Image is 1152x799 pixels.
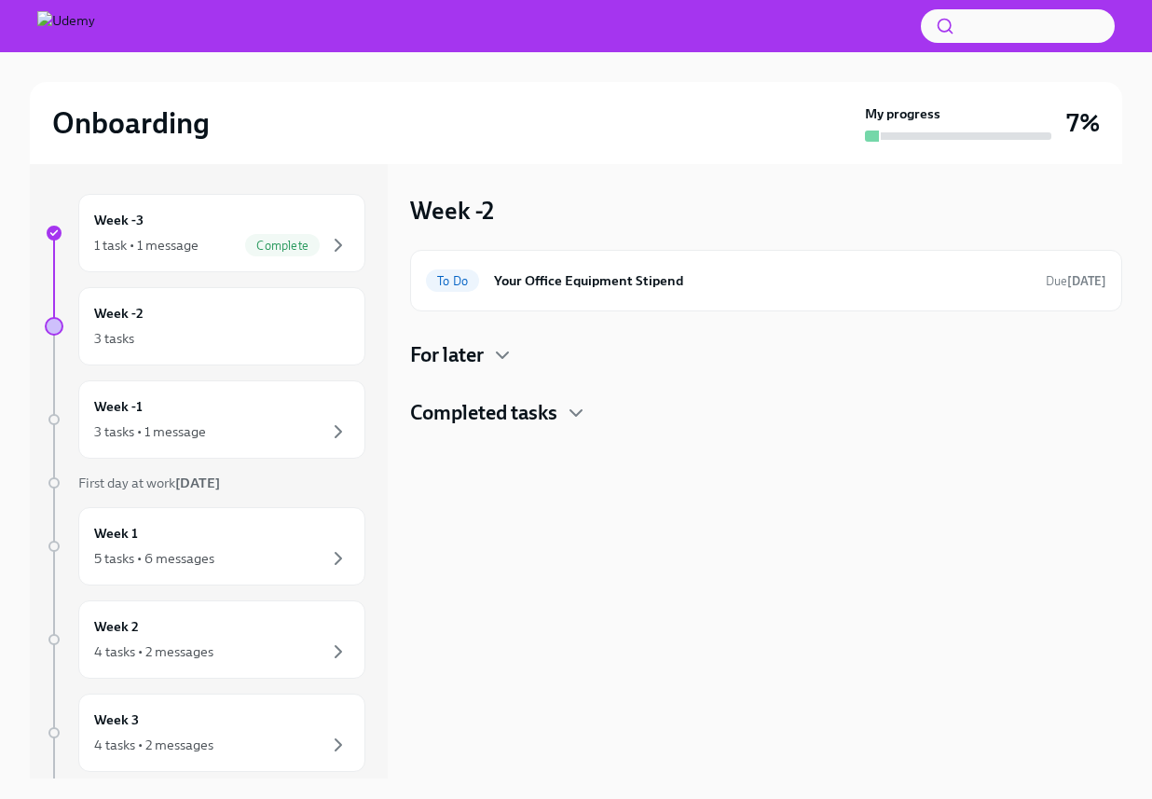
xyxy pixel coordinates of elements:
[410,194,494,227] h3: Week -2
[94,523,138,544] h6: Week 1
[45,380,365,459] a: Week -13 tasks • 1 message
[94,236,199,255] div: 1 task • 1 message
[94,422,206,441] div: 3 tasks • 1 message
[94,616,139,637] h6: Week 2
[78,475,220,491] span: First day at work
[37,11,95,41] img: Udemy
[1067,274,1106,288] strong: [DATE]
[94,329,134,348] div: 3 tasks
[1046,272,1106,290] span: August 25th, 2025 09:00
[45,287,365,365] a: Week -23 tasks
[245,239,320,253] span: Complete
[410,341,484,369] h4: For later
[1066,106,1100,140] h3: 7%
[410,399,557,427] h4: Completed tasks
[426,274,479,288] span: To Do
[494,270,1031,291] h6: Your Office Equipment Stipend
[410,399,1122,427] div: Completed tasks
[175,475,220,491] strong: [DATE]
[94,396,143,417] h6: Week -1
[865,104,940,123] strong: My progress
[52,104,210,142] h2: Onboarding
[45,194,365,272] a: Week -31 task • 1 messageComplete
[94,736,213,754] div: 4 tasks • 2 messages
[1046,274,1106,288] span: Due
[426,266,1106,296] a: To DoYour Office Equipment StipendDue[DATE]
[94,709,139,730] h6: Week 3
[94,642,213,661] div: 4 tasks • 2 messages
[94,210,144,230] h6: Week -3
[45,600,365,679] a: Week 24 tasks • 2 messages
[45,474,365,492] a: First day at work[DATE]
[410,341,1122,369] div: For later
[45,694,365,772] a: Week 34 tasks • 2 messages
[94,549,214,568] div: 5 tasks • 6 messages
[45,507,365,585] a: Week 15 tasks • 6 messages
[94,303,144,324] h6: Week -2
